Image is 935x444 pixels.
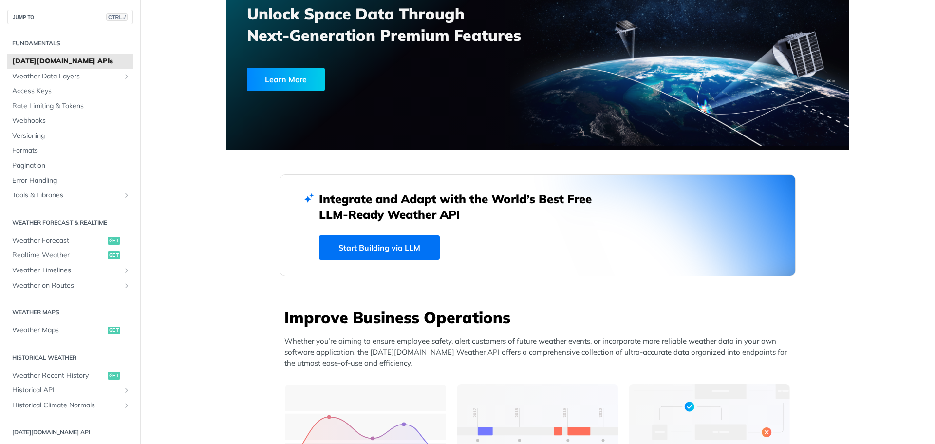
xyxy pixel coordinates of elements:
[12,101,131,111] span: Rate Limiting & Tokens
[108,372,120,380] span: get
[123,402,131,409] button: Show subpages for Historical Climate Normals
[7,218,133,227] h2: Weather Forecast & realtime
[7,99,133,114] a: Rate Limiting & Tokens
[7,278,133,293] a: Weather on RoutesShow subpages for Weather on Routes
[12,86,131,96] span: Access Keys
[7,84,133,98] a: Access Keys
[123,73,131,80] button: Show subpages for Weather Data Layers
[7,323,133,338] a: Weather Mapsget
[108,237,120,245] span: get
[12,386,120,395] span: Historical API
[12,401,120,410] span: Historical Climate Normals
[319,235,440,260] a: Start Building via LLM
[12,326,105,335] span: Weather Maps
[7,158,133,173] a: Pagination
[7,129,133,143] a: Versioning
[12,161,131,171] span: Pagination
[247,68,488,91] a: Learn More
[12,371,105,381] span: Weather Recent History
[12,57,131,66] span: [DATE][DOMAIN_NAME] APIs
[123,267,131,274] button: Show subpages for Weather Timelines
[284,307,796,328] h3: Improve Business Operations
[7,39,133,48] h2: Fundamentals
[7,383,133,398] a: Historical APIShow subpages for Historical API
[7,428,133,437] h2: [DATE][DOMAIN_NAME] API
[7,398,133,413] a: Historical Climate NormalsShow subpages for Historical Climate Normals
[12,72,120,81] span: Weather Data Layers
[12,131,131,141] span: Versioning
[284,336,796,369] p: Whether you’re aiming to ensure employee safety, alert customers of future weather events, or inc...
[7,263,133,278] a: Weather TimelinesShow subpages for Weather Timelines
[108,327,120,334] span: get
[7,353,133,362] h2: Historical Weather
[12,191,120,200] span: Tools & Libraries
[7,308,133,317] h2: Weather Maps
[12,251,105,260] span: Realtime Weather
[7,174,133,188] a: Error Handling
[7,188,133,203] a: Tools & LibrariesShow subpages for Tools & Libraries
[106,13,128,21] span: CTRL-/
[7,69,133,84] a: Weather Data LayersShow subpages for Weather Data Layers
[7,10,133,24] button: JUMP TOCTRL-/
[123,282,131,290] button: Show subpages for Weather on Routes
[7,233,133,248] a: Weather Forecastget
[7,114,133,128] a: Webhooks
[7,143,133,158] a: Formats
[247,68,325,91] div: Learn More
[7,54,133,69] a: [DATE][DOMAIN_NAME] APIs
[12,281,120,290] span: Weather on Routes
[108,251,120,259] span: get
[7,248,133,263] a: Realtime Weatherget
[12,236,105,246] span: Weather Forecast
[12,116,131,126] span: Webhooks
[12,146,131,155] span: Formats
[123,386,131,394] button: Show subpages for Historical API
[319,191,606,222] h2: Integrate and Adapt with the World’s Best Free LLM-Ready Weather API
[7,368,133,383] a: Weather Recent Historyget
[247,3,548,46] h3: Unlock Space Data Through Next-Generation Premium Features
[12,176,131,186] span: Error Handling
[12,266,120,275] span: Weather Timelines
[123,192,131,199] button: Show subpages for Tools & Libraries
